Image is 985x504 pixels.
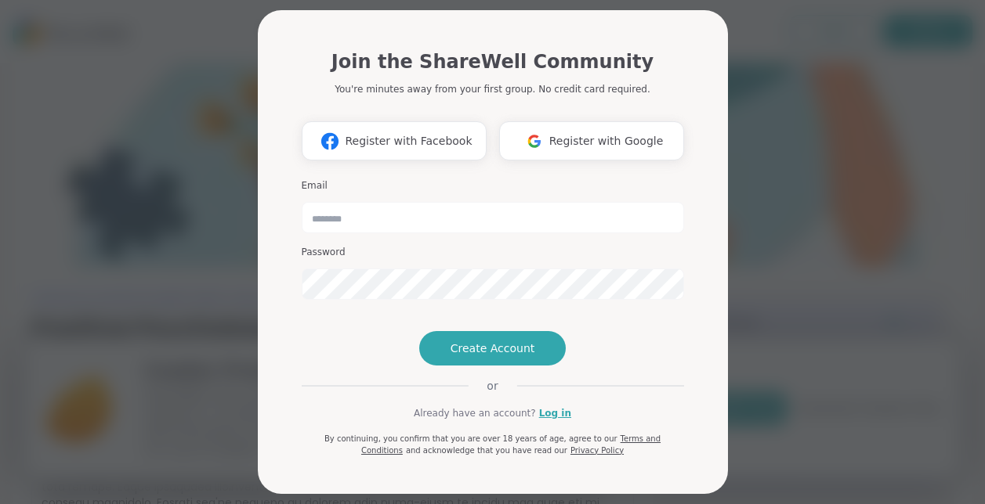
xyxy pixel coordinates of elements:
span: By continuing, you confirm that you are over 18 years of age, agree to our [324,434,617,443]
span: and acknowledge that you have read our [406,446,567,455]
img: ShareWell Logomark [315,127,345,156]
a: Log in [539,406,571,420]
span: Already have an account? [414,406,536,420]
a: Terms and Conditions [361,434,661,455]
button: Register with Google [499,121,684,160]
span: Register with Facebook [345,133,472,149]
button: Register with Facebook [302,121,487,160]
p: You're minutes away from your first group. No credit card required. [335,82,650,96]
h3: Password [302,246,684,259]
span: Register with Google [549,133,664,149]
span: or [468,378,516,394]
h3: Email [302,179,684,193]
button: Create Account [419,331,567,365]
span: Create Account [451,340,535,356]
h1: Join the ShareWell Community [331,48,654,76]
a: Privacy Policy [570,446,624,455]
img: ShareWell Logomark [520,127,549,156]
